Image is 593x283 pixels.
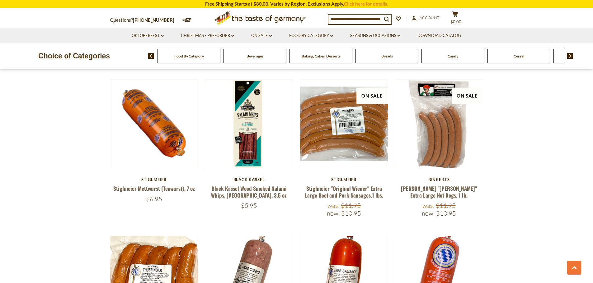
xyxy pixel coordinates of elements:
span: $5.95 [241,202,257,209]
label: Was: [327,202,340,209]
div: Binkerts [395,177,483,182]
span: $6.95 [146,195,162,203]
a: Oktoberfest [132,32,164,39]
img: Black Kassel Wood Smoked Salami Whips, Old Forest, 3.5 oz [205,80,293,168]
span: $11.95 [341,202,361,209]
label: Now: [327,209,340,217]
a: Seasons & Occasions [350,32,400,39]
span: $0.00 [450,19,461,24]
img: next arrow [567,53,573,59]
span: $10.95 [341,209,361,217]
button: $0.00 [446,11,465,27]
label: Now: [422,209,435,217]
a: Download Catalog [417,32,461,39]
a: On Sale [251,32,272,39]
p: Questions? [110,16,179,24]
a: Christmas - PRE-ORDER [181,32,234,39]
a: [PHONE_NUMBER] [133,17,174,23]
a: Beverages [247,54,263,58]
a: Click here for details. [344,1,388,7]
a: Food By Category [174,54,204,58]
a: Cereal [514,54,524,58]
div: Stiglmeier [110,177,199,182]
span: $10.95 [436,209,456,217]
div: Stiglmeier [300,177,388,182]
a: Stiglmeier "Original Wiener" Extra Large Beef and Pork Sausages.1 lbs. [305,185,383,199]
label: Was: [422,202,435,209]
span: $11.95 [436,202,456,209]
img: Stiglmeier "Original Wiener" Extra Large Beef and Pork Sausages.1 lbs. [300,80,388,168]
a: Account [412,15,440,21]
a: Breads [381,54,393,58]
a: [PERSON_NAME] "[PERSON_NAME]" Extra Large Hot Dogs, 1 lb. [401,185,477,199]
img: previous arrow [148,53,154,59]
a: Baking, Cakes, Desserts [302,54,341,58]
a: Stiglmeier Mettwurst (Teawurst), 7 oz [113,185,195,192]
div: Black Kassel [205,177,294,182]
a: Candy [448,54,458,58]
a: Black Kassel Wood Smoked Salami Whips, [GEOGRAPHIC_DATA], 3.5 oz [211,185,287,199]
span: Account [420,15,440,20]
img: Stiglmeier Mettwurst (Teawurst), 7 oz [110,80,198,168]
a: Food By Category [289,32,333,39]
img: Binkert [395,80,483,168]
